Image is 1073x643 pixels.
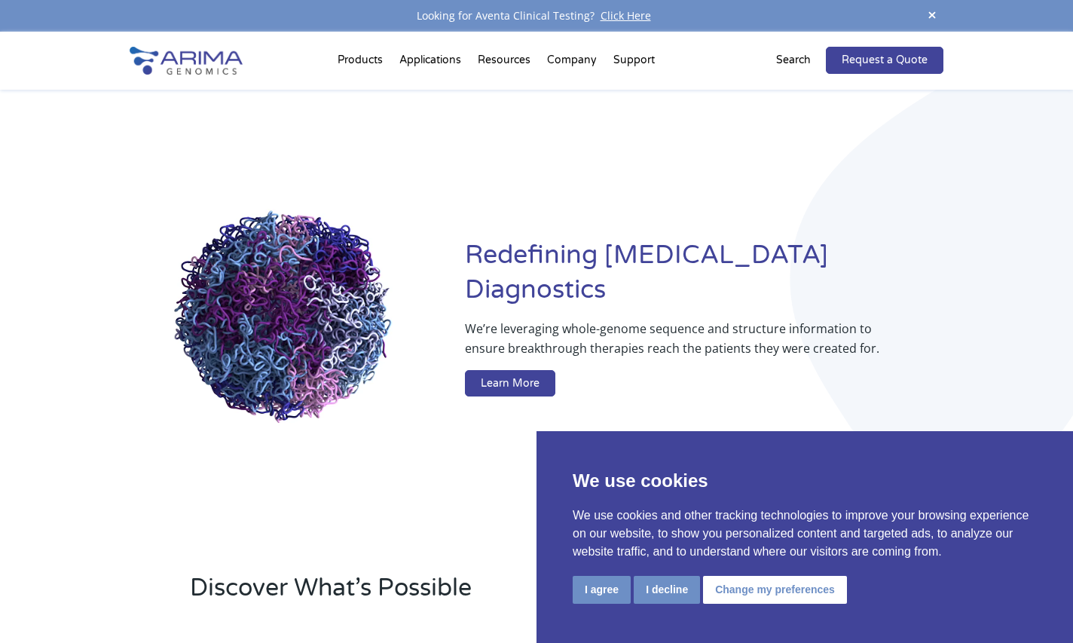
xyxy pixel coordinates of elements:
p: We use cookies and other tracking technologies to improve your browsing experience on our website... [573,507,1037,561]
p: We’re leveraging whole-genome sequence and structure information to ensure breakthrough therapies... [465,319,883,370]
button: I agree [573,576,631,604]
div: Looking for Aventa Clinical Testing? [130,6,943,26]
img: Arima-Genomics-logo [130,47,243,75]
button: I decline [634,576,700,604]
p: We use cookies [573,467,1037,494]
a: Learn More [465,370,555,397]
button: Change my preferences [703,576,847,604]
h1: Redefining [MEDICAL_DATA] Diagnostics [465,238,943,319]
a: Request a Quote [826,47,943,74]
a: Click Here [595,8,657,23]
h2: Discover What’s Possible [190,571,729,617]
p: Search [776,51,811,70]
